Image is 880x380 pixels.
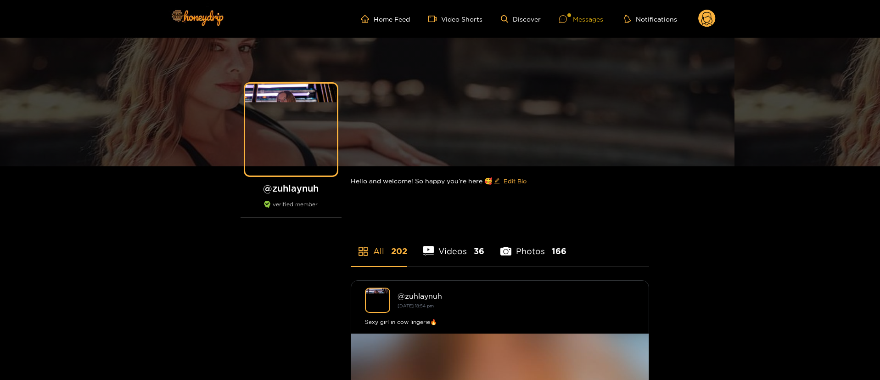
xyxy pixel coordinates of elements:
[492,174,528,188] button: editEdit Bio
[361,15,374,23] span: home
[398,303,434,308] small: [DATE] 18:54 pm
[504,176,527,186] span: Edit Bio
[423,225,485,266] li: Videos
[358,246,369,257] span: appstore
[474,245,484,257] span: 36
[501,15,541,23] a: Discover
[241,201,342,218] div: verified member
[361,15,410,23] a: Home Feed
[365,318,635,327] div: Sexy girl in cow lingerie🔥
[241,182,342,194] h1: @ zuhlaynuh
[351,225,407,266] li: All
[559,14,603,24] div: Messages
[398,292,635,300] div: @ zuhlaynuh
[391,245,407,257] span: 202
[428,15,482,23] a: Video Shorts
[428,15,441,23] span: video-camera
[351,166,649,196] div: Hello and welcome! So happy you’re here 🥰
[622,14,680,23] button: Notifications
[365,288,390,313] img: zuhlaynuh
[494,178,500,185] span: edit
[552,245,566,257] span: 166
[500,225,566,266] li: Photos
